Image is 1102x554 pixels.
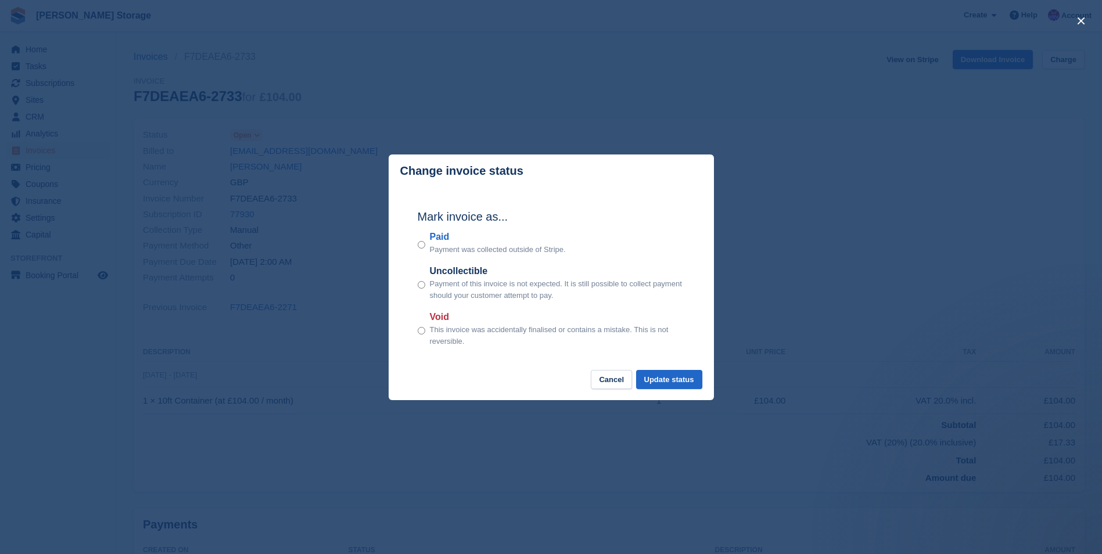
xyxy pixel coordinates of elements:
[400,164,523,178] p: Change invoice status
[430,324,685,347] p: This invoice was accidentally finalised or contains a mistake. This is not reversible.
[418,208,685,225] h2: Mark invoice as...
[430,244,566,256] p: Payment was collected outside of Stripe.
[430,278,685,301] p: Payment of this invoice is not expected. It is still possible to collect payment should your cust...
[430,264,685,278] label: Uncollectible
[636,370,702,389] button: Update status
[1072,12,1090,30] button: close
[591,370,632,389] button: Cancel
[430,310,685,324] label: Void
[430,230,566,244] label: Paid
